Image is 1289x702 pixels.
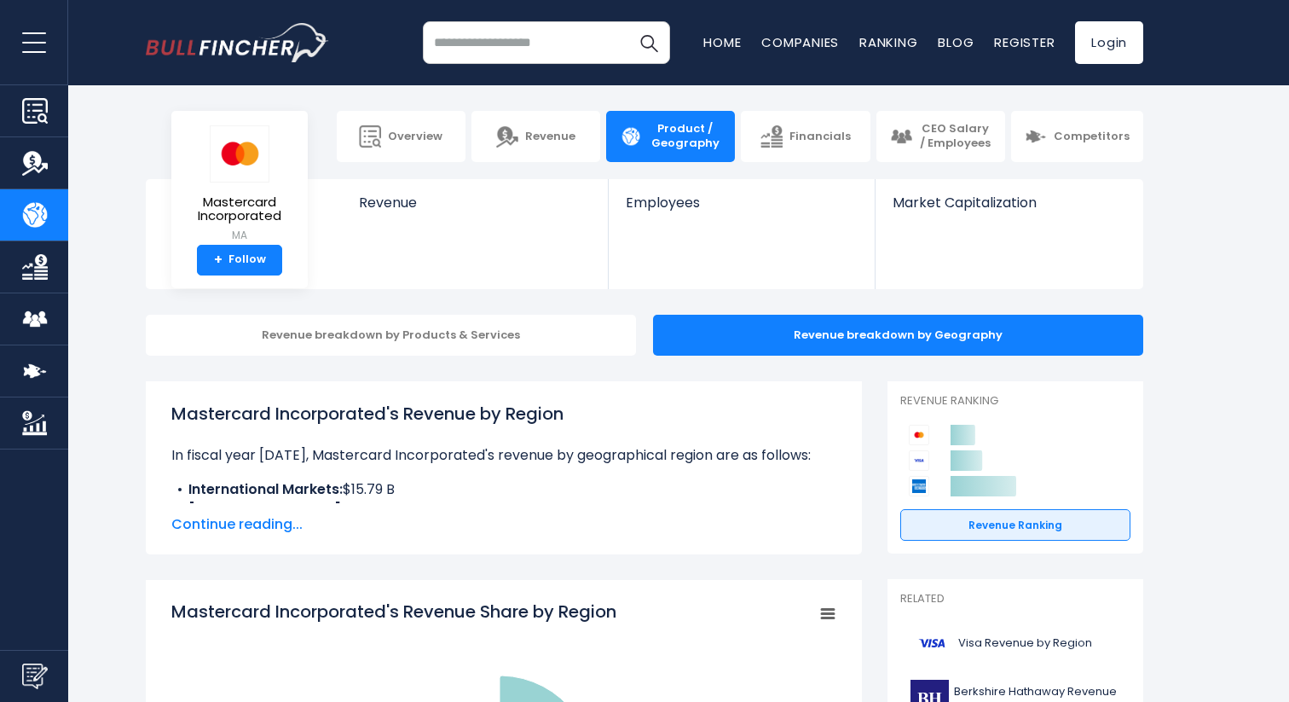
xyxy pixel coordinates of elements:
[1075,21,1143,64] a: Login
[1054,130,1130,144] span: Competitors
[171,401,836,426] h1: Mastercard Incorporated's Revenue by Region
[359,194,592,211] span: Revenue
[994,33,1055,51] a: Register
[909,450,929,471] img: Visa competitors logo
[627,21,670,64] button: Search
[188,479,343,499] b: International Markets:
[909,476,929,496] img: American Express Company competitors logo
[337,111,465,162] a: Overview
[146,315,636,356] div: Revenue breakdown by Products & Services
[626,194,857,211] span: Employees
[876,111,1005,162] a: CEO Salary / Employees
[185,228,294,243] small: MA
[761,33,839,51] a: Companies
[919,122,991,151] span: CEO Salary / Employees
[1011,111,1143,162] a: Competitors
[184,125,295,245] a: Mastercard Incorporated MA
[388,130,442,144] span: Overview
[197,245,282,276] a: +Follow
[653,315,1143,356] div: Revenue breakdown by Geography
[606,111,735,162] a: Product / Geography
[609,179,874,240] a: Employees
[171,500,836,520] li: $12.38 B
[938,33,974,51] a: Blog
[146,23,329,62] img: bullfincher logo
[900,394,1130,409] p: Revenue Ranking
[900,592,1130,606] p: Related
[525,130,575,144] span: Revenue
[171,445,836,466] p: In fiscal year [DATE], Mastercard Incorporated's revenue by geographical region are as follows:
[171,479,836,500] li: $15.79 B
[171,514,836,535] span: Continue reading...
[900,509,1130,542] a: Revenue Ranking
[909,425,929,445] img: Mastercard Incorporated competitors logo
[342,179,609,240] a: Revenue
[703,33,741,51] a: Home
[876,179,1142,240] a: Market Capitalization
[741,111,870,162] a: Financials
[859,33,917,51] a: Ranking
[171,600,616,624] tspan: Mastercard Incorporated's Revenue Share by Region
[471,111,600,162] a: Revenue
[910,624,953,663] img: V logo
[789,130,851,144] span: Financials
[214,252,223,268] strong: +
[649,122,721,151] span: Product / Geography
[188,500,344,519] b: [GEOGRAPHIC_DATA]:
[958,636,1092,651] span: Visa Revenue by Region
[146,23,329,62] a: Go to homepage
[900,620,1130,667] a: Visa Revenue by Region
[893,194,1124,211] span: Market Capitalization
[185,195,294,223] span: Mastercard Incorporated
